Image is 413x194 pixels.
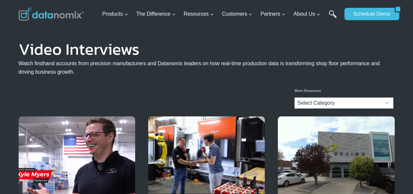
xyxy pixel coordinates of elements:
[261,10,285,18] span: Partners
[100,4,341,25] nav: Primary Navigation
[136,10,176,18] span: The Difference
[19,116,135,194] img: VIDEO: How Flying S is Turning Data into a Competitive Advantage with Datanomix Production Monito...
[222,10,252,18] span: Customers
[19,7,84,21] img: Datanomix
[329,10,337,25] a: Search
[294,88,393,94] p: More Resources
[19,59,395,76] p: Watch firsthand accounts from precision manufacturers and Datanomix leaders on how real-time prod...
[344,8,395,20] a: Schedule Demo
[102,10,128,18] span: Products
[148,116,265,194] img: Reata’s Connected Manufacturing Software Ecosystem
[294,10,320,18] span: About Us
[19,44,395,54] h1: Video Interviews
[184,10,214,18] span: Resources
[278,116,394,194] img: Discover how Optima Manufacturing uses Datanomix to turn raw machine data into real-time insights...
